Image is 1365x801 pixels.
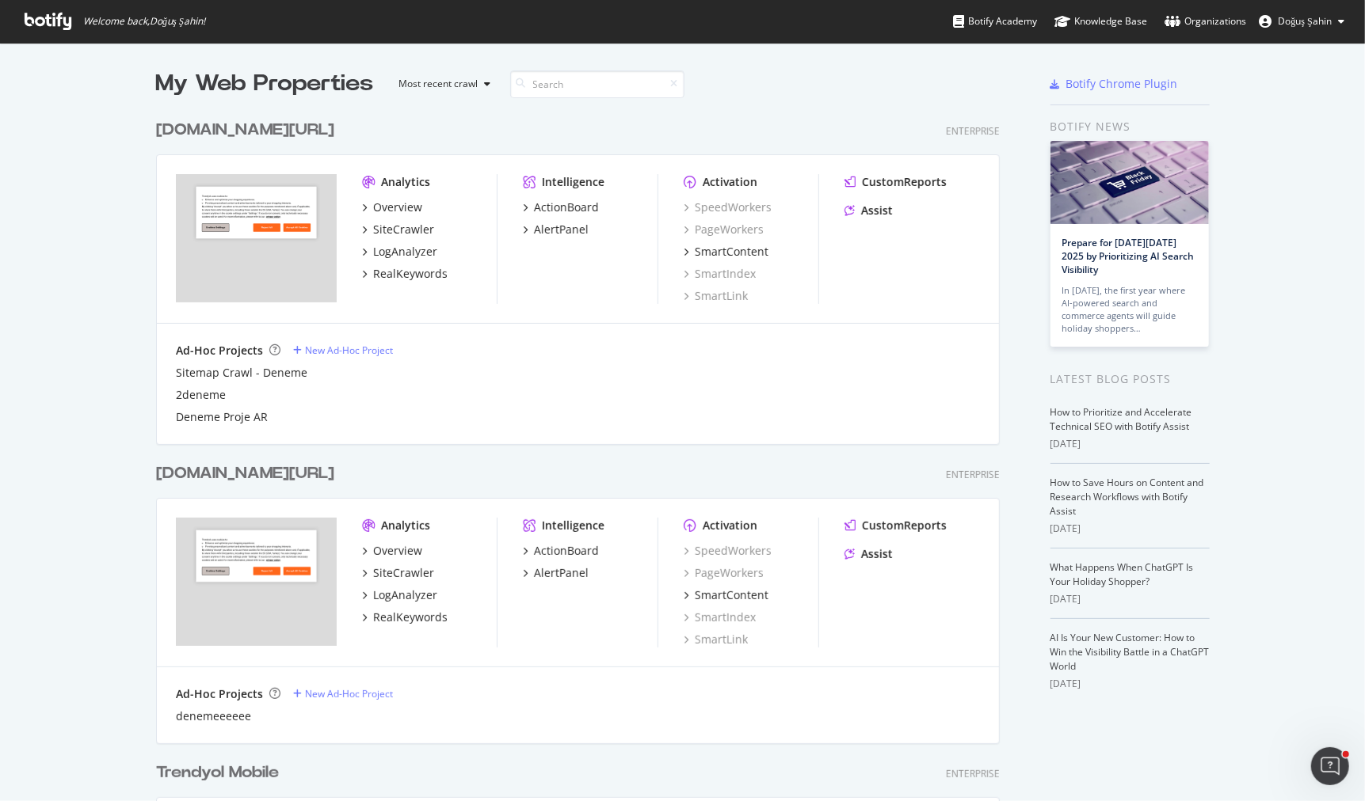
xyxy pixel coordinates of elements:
div: Activation [703,174,757,190]
a: SmartIndex [684,266,756,282]
div: [DATE] [1050,677,1210,691]
span: Doğuş Şahin [1279,14,1332,28]
div: Trendyol Mobile [156,761,279,784]
div: [DOMAIN_NAME][URL] [156,119,334,142]
div: New Ad-Hoc Project [305,687,393,700]
a: SmartContent [684,244,768,260]
div: ActionBoard [534,543,599,559]
div: My Web Properties [156,68,374,100]
div: Overview [373,199,422,215]
a: RealKeywords [362,609,448,625]
div: Assist [861,203,893,218]
a: CustomReports [845,174,947,190]
a: Deneme Proje AR [176,409,268,425]
a: SpeedWorkers [684,199,772,215]
a: New Ad-Hoc Project [293,687,393,700]
div: Intelligence [542,518,604,533]
a: SmartLink [684,288,748,304]
div: ActionBoard [534,199,599,215]
div: RealKeywords [373,266,448,282]
a: [DOMAIN_NAME][URL] [156,119,341,142]
div: Ad-Hoc Projects [176,343,263,359]
div: Analytics [381,518,430,533]
a: Botify Chrome Plugin [1050,76,1178,92]
div: LogAnalyzer [373,244,437,260]
div: Botify Chrome Plugin [1066,76,1178,92]
a: AlertPanel [523,222,589,237]
div: SiteCrawler [373,222,434,237]
a: Assist [845,546,893,562]
a: What Happens When ChatGPT Is Your Holiday Shopper? [1050,560,1194,588]
button: Doğuş Şahin [1247,9,1357,34]
div: In [DATE], the first year where AI-powered search and commerce agents will guide holiday shoppers… [1062,284,1197,335]
a: ActionBoard [523,199,599,215]
div: Analytics [381,174,430,190]
a: How to Save Hours on Content and Research Workflows with Botify Assist [1050,476,1204,518]
div: Enterprise [946,124,1000,138]
iframe: Intercom live chat [1311,747,1349,785]
a: Assist [845,203,893,218]
img: Prepare for Black Friday 2025 by Prioritizing AI Search Visibility [1050,141,1209,224]
div: RealKeywords [373,609,448,625]
input: Search [510,70,684,98]
div: [DATE] [1050,437,1210,451]
a: Overview [362,199,422,215]
a: AlertPanel [523,565,589,581]
div: Enterprise [946,468,1000,481]
img: trendyol.com/ro [176,518,337,646]
div: Ad-Hoc Projects [176,686,263,702]
div: Botify Academy [954,13,1038,29]
a: RealKeywords [362,266,448,282]
div: New Ad-Hoc Project [305,344,393,357]
a: New Ad-Hoc Project [293,344,393,357]
div: Intelligence [542,174,604,190]
div: Most recent crawl [399,79,479,89]
div: Activation [703,518,757,533]
div: AlertPanel [534,565,589,581]
a: SmartIndex [684,609,756,625]
a: Sitemap Crawl - Deneme [176,365,307,381]
a: AI Is Your New Customer: How to Win the Visibility Battle in a ChatGPT World [1050,631,1210,673]
div: LogAnalyzer [373,587,437,603]
div: CustomReports [862,174,947,190]
div: Botify news [1050,118,1210,135]
a: LogAnalyzer [362,244,437,260]
div: [DOMAIN_NAME][URL] [156,462,334,485]
div: SiteCrawler [373,565,434,581]
div: Organizations [1165,13,1247,29]
a: SmartContent [684,587,768,603]
a: Prepare for [DATE][DATE] 2025 by Prioritizing AI Search Visibility [1062,236,1195,276]
a: ActionBoard [523,543,599,559]
div: AlertPanel [534,222,589,237]
a: CustomReports [845,518,947,533]
div: CustomReports [862,518,947,533]
a: SiteCrawler [362,565,434,581]
div: Knowledge Base [1055,13,1148,29]
span: Welcome back, Doğuş Şahin ! [83,15,205,28]
a: PageWorkers [684,222,764,237]
div: [DATE] [1050,592,1210,606]
a: [DOMAIN_NAME][URL] [156,462,341,485]
a: Trendyol Mobile [156,761,285,784]
div: Overview [373,543,422,559]
div: Assist [861,546,893,562]
div: SmartContent [695,587,768,603]
div: Enterprise [946,767,1000,780]
a: How to Prioritize and Accelerate Technical SEO with Botify Assist [1050,405,1192,433]
a: denemeeeeee [176,708,251,724]
button: Most recent crawl [387,71,498,97]
a: 2deneme [176,387,226,403]
a: LogAnalyzer [362,587,437,603]
a: PageWorkers [684,565,764,581]
div: [DATE] [1050,522,1210,536]
a: SpeedWorkers [684,543,772,559]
